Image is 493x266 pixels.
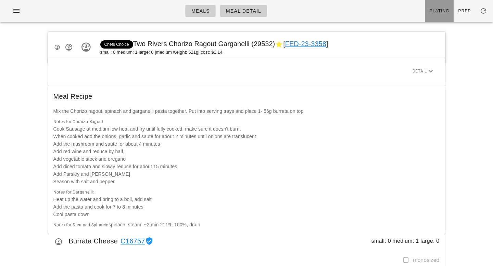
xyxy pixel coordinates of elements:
[156,49,199,56] span: medium weight: 521g
[417,65,430,77] button: detail
[53,190,94,195] span: Notes for Garganelli:
[100,40,328,48] span: Two Rivers Chorizo Ragout Garganelli (29532)
[191,8,210,14] span: Meals
[53,156,126,162] span: Add vegetable stock and oregano
[53,149,125,154] span: Add red wine and reduce by half,
[53,126,241,132] span: Cook Sausage at medium low heat and fry until fully cooked, make sure it doesn't burn.
[53,223,109,227] span: Notes for Steamed Spinach:
[285,40,326,48] a: FED-23-3358
[109,222,200,227] span: spinach: steam, ~2 min 211ºF 100%, drain
[429,9,450,13] span: Plating
[48,234,445,252] div: Burrata Cheese
[53,204,143,210] span: Add the pasta and cook for 7 to 8 minutes
[53,108,304,114] span: Mix the Chorizo ragout, spinach and garganelli pasta together. Put into serving trays and place 1...
[53,179,115,184] span: Season with salt and pepper
[100,49,156,56] span: small: 0 medium: 1 large: 0 |
[458,9,471,13] span: Prep
[283,40,328,48] span: [ ]
[104,40,129,49] span: Chefs Choice
[412,68,427,75] span: detail
[198,49,223,56] span: | cost: $1.14
[53,164,177,169] span: Add diced tomato and slowly reduce for about 15 minutes
[53,134,256,139] span: When cooked add the onions, garlic and saute for about 2 minutes until onions are translucent
[220,5,267,17] a: Meal Detail
[53,119,105,124] span: Notes for Chorizo Ragout:
[371,236,440,247] span: small: 0 medium: 1 large: 0
[53,141,160,147] span: Add the mushroom and saute for about 4 minutes
[185,5,216,17] a: Meals
[53,212,90,217] span: Cool pasta down
[53,171,130,177] span: Add Parsley and [PERSON_NAME]
[118,236,145,247] a: C16757
[226,8,261,14] span: Meal Detail
[53,197,152,202] span: Heat up the water and bring to a boil, add salt
[48,85,445,107] div: Meal Recipe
